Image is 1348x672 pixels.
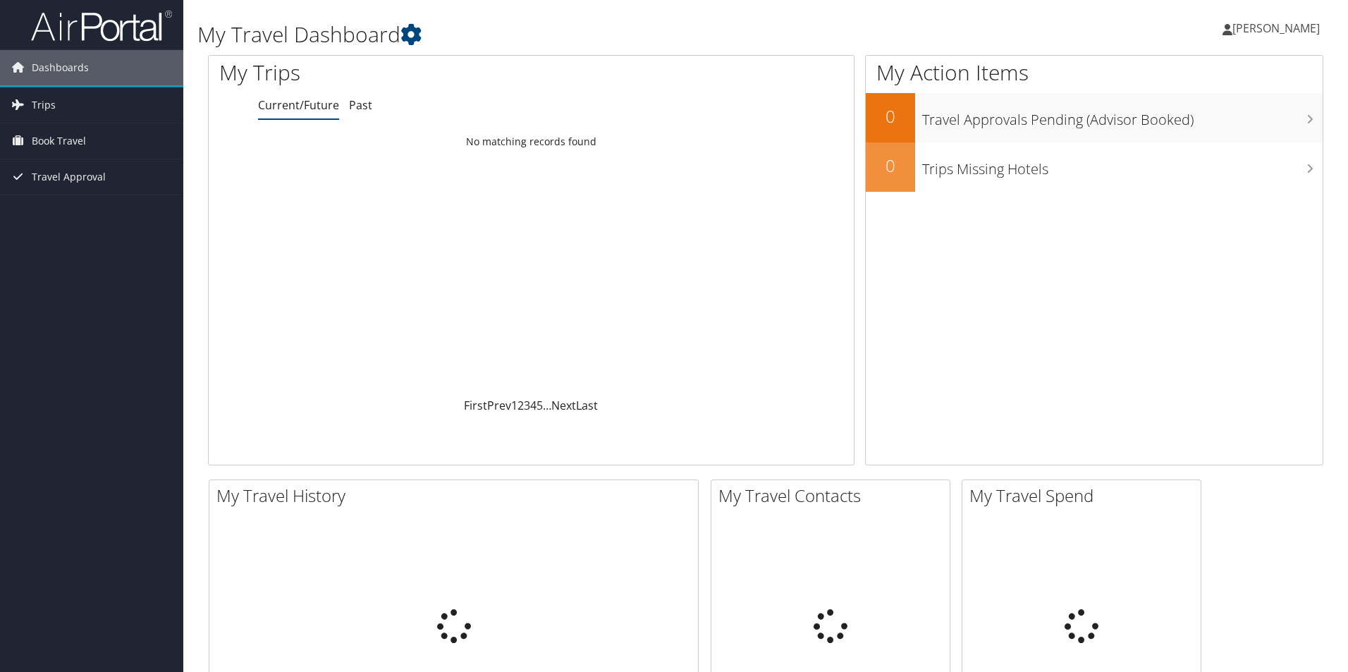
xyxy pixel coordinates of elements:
[32,87,56,123] span: Trips
[32,50,89,85] span: Dashboards
[511,398,517,413] a: 1
[866,93,1323,142] a: 0Travel Approvals Pending (Advisor Booked)
[718,484,950,508] h2: My Travel Contacts
[543,398,551,413] span: …
[922,152,1323,179] h3: Trips Missing Hotels
[216,484,698,508] h2: My Travel History
[464,398,487,413] a: First
[524,398,530,413] a: 3
[866,104,915,128] h2: 0
[219,58,575,87] h1: My Trips
[866,154,915,178] h2: 0
[1232,20,1320,36] span: [PERSON_NAME]
[922,103,1323,130] h3: Travel Approvals Pending (Advisor Booked)
[530,398,537,413] a: 4
[551,398,576,413] a: Next
[209,129,854,154] td: No matching records found
[1223,7,1334,49] a: [PERSON_NAME]
[866,58,1323,87] h1: My Action Items
[31,9,172,42] img: airportal-logo.png
[32,159,106,195] span: Travel Approval
[197,20,955,49] h1: My Travel Dashboard
[969,484,1201,508] h2: My Travel Spend
[487,398,511,413] a: Prev
[349,97,372,113] a: Past
[537,398,543,413] a: 5
[32,123,86,159] span: Book Travel
[576,398,598,413] a: Last
[517,398,524,413] a: 2
[866,142,1323,192] a: 0Trips Missing Hotels
[258,97,339,113] a: Current/Future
